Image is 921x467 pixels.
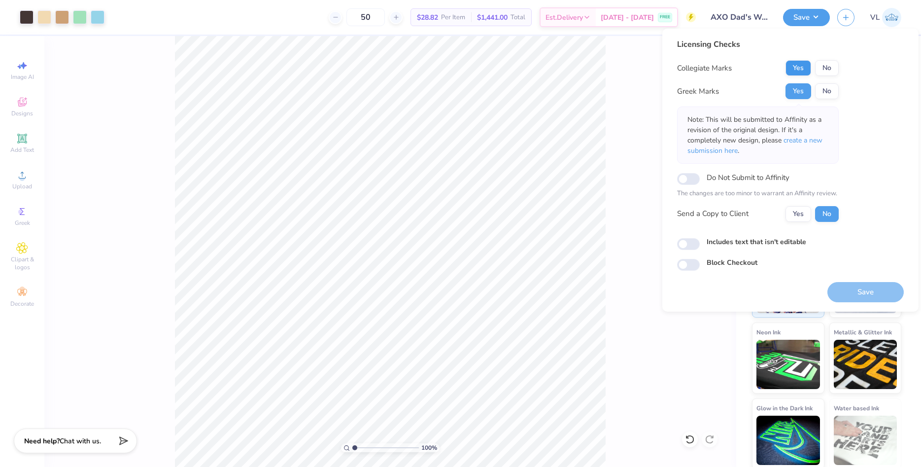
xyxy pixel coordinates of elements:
[785,206,811,222] button: Yes
[677,208,749,219] div: Send a Copy to Client
[785,60,811,76] button: Yes
[834,327,892,337] span: Metallic & Glitter Ink
[677,189,839,199] p: The changes are too minor to warrant an Affinity review.
[870,12,880,23] span: VL
[834,340,897,389] img: Metallic & Glitter Ink
[10,300,34,308] span: Decorate
[687,114,828,156] p: Note: This will be submitted to Affinity as a revision of the original design. If it's a complete...
[882,8,901,27] img: Vincent Lloyd Laurel
[707,237,806,247] label: Includes text that isn't editable
[756,416,820,465] img: Glow in the Dark Ink
[785,83,811,99] button: Yes
[707,171,789,184] label: Do Not Submit to Affinity
[783,9,830,26] button: Save
[511,12,525,23] span: Total
[11,73,34,81] span: Image AI
[11,109,33,117] span: Designs
[60,436,101,446] span: Chat with us.
[815,83,839,99] button: No
[677,86,719,97] div: Greek Marks
[756,340,820,389] img: Neon Ink
[546,12,583,23] span: Est. Delivery
[834,416,897,465] img: Water based Ink
[15,219,30,227] span: Greek
[677,63,732,74] div: Collegiate Marks
[815,60,839,76] button: No
[417,12,438,23] span: $28.82
[677,38,839,50] div: Licensing Checks
[870,8,901,27] a: VL
[834,403,879,413] span: Water based Ink
[24,436,60,446] strong: Need help?
[660,14,670,21] span: FREE
[703,7,776,27] input: Untitled Design
[5,255,39,271] span: Clipart & logos
[477,12,508,23] span: $1,441.00
[756,327,781,337] span: Neon Ink
[815,206,839,222] button: No
[10,146,34,154] span: Add Text
[707,257,757,268] label: Block Checkout
[601,12,654,23] span: [DATE] - [DATE]
[756,403,813,413] span: Glow in the Dark Ink
[421,443,437,452] span: 100 %
[441,12,465,23] span: Per Item
[346,8,385,26] input: – –
[12,182,32,190] span: Upload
